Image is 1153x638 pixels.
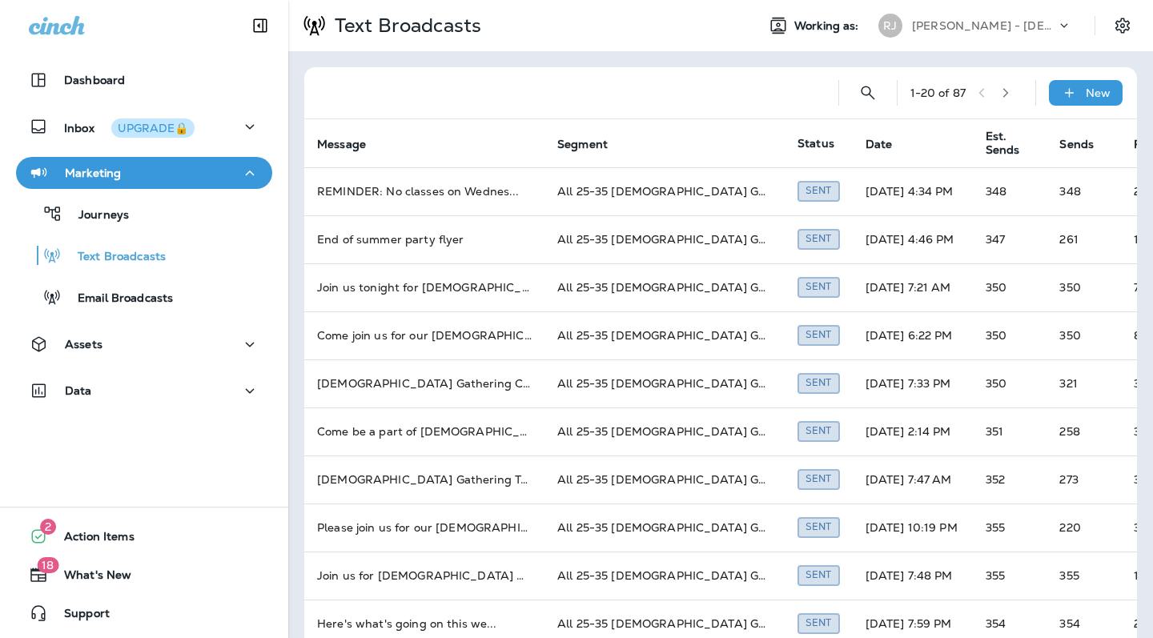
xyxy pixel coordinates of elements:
span: Created by Jay Benedict [797,231,840,245]
button: Journeys [16,197,272,231]
td: [DATE] 7:33 PM [853,359,973,407]
td: End of summer party flyer [304,215,544,263]
td: All 25-35 [DEMOGRAPHIC_DATA] Gathering [544,504,785,552]
div: Sent [797,469,840,489]
span: Created by Jay Benedict [797,327,840,341]
button: Support [16,597,272,629]
div: Sent [797,373,840,393]
span: Date [866,138,893,151]
span: 18 [37,557,58,573]
p: Assets [65,338,102,351]
td: [DATE] 4:46 PM [853,215,973,263]
span: Segment [557,138,608,151]
td: 321 [1047,359,1121,407]
span: Created by Jay Benedict [797,615,840,629]
td: 348 [1047,167,1121,215]
td: All 25-35 [DEMOGRAPHIC_DATA] Gathering [544,359,785,407]
button: InboxUPGRADE🔒 [16,110,272,142]
span: Segment [557,137,629,151]
td: [DATE] 7:48 PM [853,552,973,600]
p: New [1086,86,1111,99]
span: Created by Jay Benedict [797,471,840,485]
td: Come be a part of [DEMOGRAPHIC_DATA] Gathe ... [304,407,544,455]
p: Email Broadcasts [62,291,173,307]
td: All 25-35 [DEMOGRAPHIC_DATA] Gathering [544,407,785,455]
div: 1 - 20 of 87 [910,86,966,99]
span: Est. Sends [986,130,1020,157]
td: [DATE] 2:14 PM [853,407,973,455]
td: 350 [1047,311,1121,359]
button: Marketing [16,157,272,189]
td: 273 [1047,455,1121,504]
button: Data [16,375,272,407]
td: Please join us for our [DEMOGRAPHIC_DATA] ... [304,504,544,552]
p: Inbox [64,118,195,135]
button: 2Action Items [16,520,272,552]
span: Est. Sends [986,130,1041,157]
td: 350 [973,263,1047,311]
td: 261 [1047,215,1121,263]
button: Collapse Sidebar [238,10,283,42]
td: REMINDER: No classes on Wednes ... [304,167,544,215]
p: [PERSON_NAME] - [DEMOGRAPHIC_DATA] Gathering [912,19,1056,32]
div: Sent [797,565,840,585]
div: Sent [797,517,840,537]
button: UPGRADE🔒 [111,118,195,138]
td: [DATE] 6:22 PM [853,311,973,359]
div: RJ [878,14,902,38]
td: [DEMOGRAPHIC_DATA] Gathering Classes and D ... [304,359,544,407]
button: Text Broadcasts [16,239,272,272]
span: Status [797,136,834,150]
td: All 25-35 [DEMOGRAPHIC_DATA] Gathering [544,215,785,263]
td: 355 [973,552,1047,600]
p: Marketing [65,167,121,179]
td: 355 [1047,552,1121,600]
td: [DATE] 4:34 PM [853,167,973,215]
td: [DATE] 7:21 AM [853,263,973,311]
span: Working as: [794,19,862,33]
span: Created by Jay Benedict [797,567,840,581]
td: All 25-35 [DEMOGRAPHIC_DATA] Gathering [544,263,785,311]
button: Dashboard [16,64,272,96]
span: Created by Jay Benedict [797,183,840,197]
td: All 25-35 [DEMOGRAPHIC_DATA] Gathering [544,552,785,600]
p: Text Broadcasts [62,250,166,265]
button: Assets [16,328,272,360]
span: Created by Jay Benedict [797,279,840,293]
td: 258 [1047,407,1121,455]
td: 220 [1047,504,1121,552]
p: Journeys [62,208,129,223]
span: Sends [1059,138,1094,151]
td: [DATE] 7:47 AM [853,455,973,504]
span: 2 [40,519,56,535]
td: 351 [973,407,1047,455]
td: All 25-35 [DEMOGRAPHIC_DATA] Gathering [544,167,785,215]
div: Sent [797,181,840,201]
span: Created by Jay Benedict [797,423,840,437]
td: All 25-35 [DEMOGRAPHIC_DATA] Gathering [544,455,785,504]
button: 18What's New [16,559,272,591]
td: Join us for [DEMOGRAPHIC_DATA] Gathering W ... [304,552,544,600]
td: 355 [973,504,1047,552]
td: Join us tonight for [DEMOGRAPHIC_DATA] Gat ... [304,263,544,311]
div: Sent [797,325,840,345]
td: 350 [1047,263,1121,311]
div: Sent [797,421,840,441]
td: 347 [973,215,1047,263]
span: Action Items [48,530,135,549]
td: Come join us for our [DEMOGRAPHIC_DATA] Ga ... [304,311,544,359]
p: Data [65,384,92,397]
span: Sends [1059,137,1115,151]
span: Date [866,137,914,151]
div: UPGRADE🔒 [118,122,188,134]
td: [DEMOGRAPHIC_DATA] Gathering Tonight at 7p ... [304,455,544,504]
span: Support [48,607,110,626]
td: All 25-35 [DEMOGRAPHIC_DATA] Gathering [544,311,785,359]
td: 350 [973,311,1047,359]
span: Message [317,138,366,151]
td: 352 [973,455,1047,504]
span: Created by Jay Benedict [797,375,840,389]
p: Text Broadcasts [328,14,481,38]
td: [DATE] 10:19 PM [853,504,973,552]
button: Settings [1108,11,1137,40]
